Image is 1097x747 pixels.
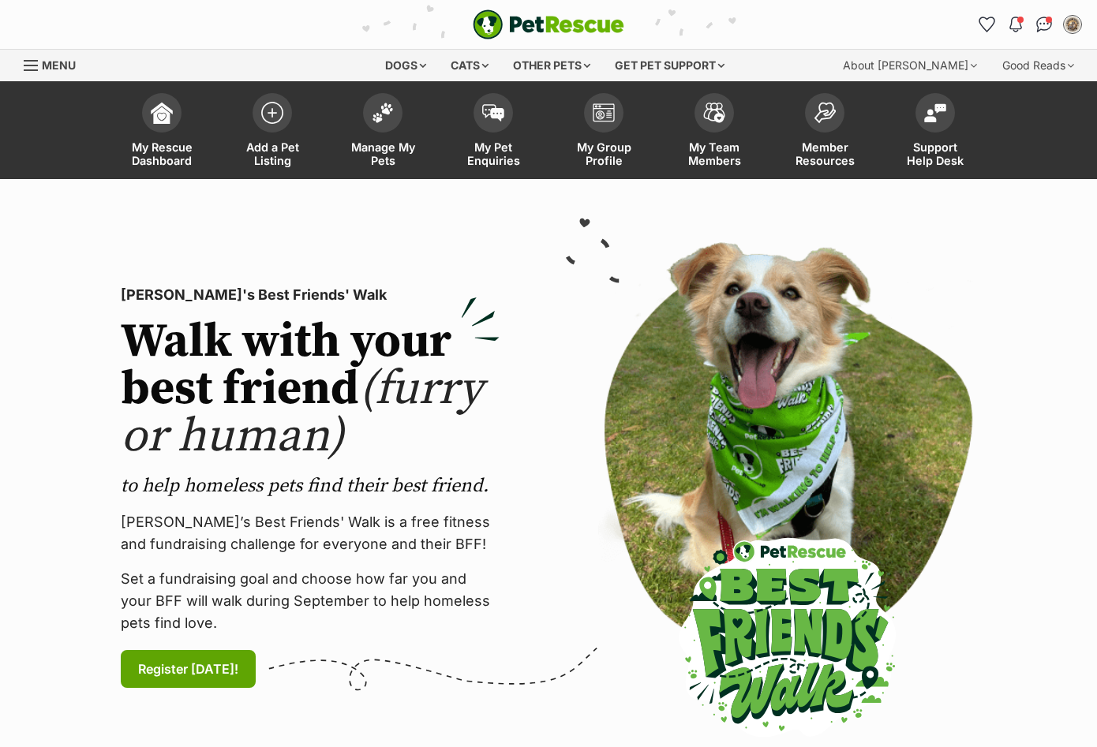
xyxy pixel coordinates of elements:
[24,50,87,78] a: Menu
[121,319,500,461] h2: Walk with your best friend
[42,58,76,72] span: Menu
[473,9,624,39] img: logo-e224e6f780fb5917bec1dbf3a21bbac754714ae5b6737aabdf751b685950b380.svg
[237,140,308,167] span: Add a Pet Listing
[832,50,988,81] div: About [PERSON_NAME]
[659,85,769,179] a: My Team Members
[151,102,173,124] img: dashboard-icon-eb2f2d2d3e046f16d808141f083e7271f6b2e854fb5c12c21221c1fb7104beca.svg
[482,104,504,121] img: pet-enquiries-icon-7e3ad2cf08bfb03b45e93fb7055b45f3efa6380592205ae92323e6603595dc1f.svg
[975,12,1000,37] a: Favourites
[769,85,880,179] a: Member Resources
[374,50,437,81] div: Dogs
[121,650,256,688] a: Register [DATE]!
[604,50,736,81] div: Get pet support
[261,102,283,124] img: add-pet-listing-icon-0afa8454b4691262ce3f59096e99ab1cd57d4a30225e0717b998d2c9b9846f56.svg
[121,568,500,634] p: Set a fundraising goal and choose how far you and your BFF will walk during September to help hom...
[593,103,615,122] img: group-profile-icon-3fa3cf56718a62981997c0bc7e787c4b2cf8bcc04b72c1350f741eb67cf2f40e.svg
[328,85,438,179] a: Manage My Pets
[372,103,394,123] img: manage-my-pets-icon-02211641906a0b7f246fdf0571729dbe1e7629f14944591b6c1af311fb30b64b.svg
[991,50,1085,81] div: Good Reads
[1003,12,1028,37] button: Notifications
[703,103,725,123] img: team-members-icon-5396bd8760b3fe7c0b43da4ab00e1e3bb1a5d9ba89233759b79545d2d3fc5d0d.svg
[138,659,238,678] span: Register [DATE]!
[1036,17,1053,32] img: chat-41dd97257d64d25036548639549fe6c8038ab92f7586957e7f3b1b290dea8141.svg
[107,85,217,179] a: My Rescue Dashboard
[458,140,529,167] span: My Pet Enquiries
[217,85,328,179] a: Add a Pet Listing
[440,50,500,81] div: Cats
[121,511,500,555] p: [PERSON_NAME]’s Best Friends' Walk is a free fitness and fundraising challenge for everyone and t...
[121,473,500,499] p: to help homeless pets find their best friend.
[548,85,659,179] a: My Group Profile
[880,85,990,179] a: Support Help Desk
[121,360,483,466] span: (furry or human)
[975,12,1085,37] ul: Account quick links
[1065,17,1080,32] img: Rocky Roads Rescue profile pic
[789,140,860,167] span: Member Resources
[679,140,750,167] span: My Team Members
[924,103,946,122] img: help-desk-icon-fdf02630f3aa405de69fd3d07c3f3aa587a6932b1a1747fa1d2bba05be0121f9.svg
[568,140,639,167] span: My Group Profile
[814,102,836,123] img: member-resources-icon-8e73f808a243e03378d46382f2149f9095a855e16c252ad45f914b54edf8863c.svg
[1031,12,1057,37] a: Conversations
[502,50,601,81] div: Other pets
[900,140,971,167] span: Support Help Desk
[347,140,418,167] span: Manage My Pets
[1060,12,1085,37] button: My account
[438,85,548,179] a: My Pet Enquiries
[1009,17,1022,32] img: notifications-46538b983faf8c2785f20acdc204bb7945ddae34d4c08c2a6579f10ce5e182be.svg
[473,9,624,39] a: PetRescue
[121,284,500,306] p: [PERSON_NAME]'s Best Friends' Walk
[126,140,197,167] span: My Rescue Dashboard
